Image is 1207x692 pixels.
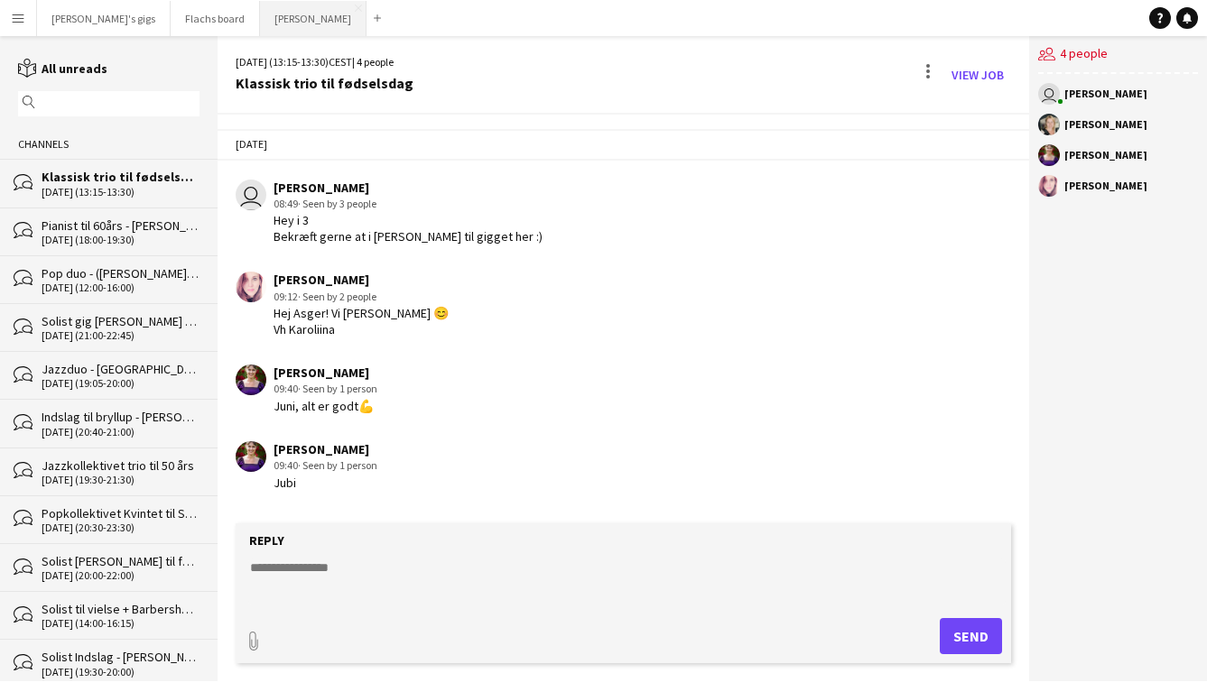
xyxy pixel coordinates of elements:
[42,474,200,486] div: [DATE] (19:30-21:30)
[42,186,200,198] div: [DATE] (13:15-13:30)
[236,75,413,91] div: Klassisk trio til fødselsdag
[42,569,200,582] div: [DATE] (20:00-22:00)
[260,1,367,36] button: [PERSON_NAME]
[274,475,377,491] div: Jubi
[42,601,200,617] div: Solist til vielse + Barbershop kor til reception
[298,290,376,303] span: · Seen by 2 people
[42,649,200,665] div: Solist Indslag - [PERSON_NAME]
[42,217,200,234] div: Pianist til 60års - [PERSON_NAME]
[1064,88,1147,99] div: [PERSON_NAME]
[42,457,200,474] div: Jazzkollektivet trio til 50 års
[1038,36,1198,74] div: 4 people
[42,361,200,377] div: Jazzduo - [GEOGRAPHIC_DATA]
[274,441,377,457] div: [PERSON_NAME]
[944,60,1011,89] a: View Job
[249,532,284,549] label: Reply
[42,281,200,294] div: [DATE] (12:00-16:00)
[42,666,200,678] div: [DATE] (19:30-20:00)
[171,1,260,36] button: Flachs board
[42,521,200,534] div: [DATE] (20:30-23:30)
[42,409,200,425] div: Indslag til bryllup - [PERSON_NAME]
[940,618,1002,654] button: Send
[298,382,377,395] span: · Seen by 1 person
[1064,119,1147,130] div: [PERSON_NAME]
[329,55,352,69] span: CEST
[274,381,377,397] div: 09:40
[274,457,377,474] div: 09:40
[42,169,200,185] div: Klassisk trio til fødselsdag
[274,272,449,288] div: [PERSON_NAME]
[1064,150,1147,161] div: [PERSON_NAME]
[274,212,543,245] div: Hey i 3 Bekræft gerne at i [PERSON_NAME] til gigget her :)
[42,426,200,438] div: [DATE] (20:40-21:00)
[42,377,200,390] div: [DATE] (19:05-20:00)
[274,180,543,196] div: [PERSON_NAME]
[18,60,107,77] a: All unreads
[274,196,543,212] div: 08:49
[274,289,449,305] div: 09:12
[42,234,200,246] div: [DATE] (18:00-19:30)
[298,197,376,210] span: · Seen by 3 people
[42,553,200,569] div: Solist [PERSON_NAME] til fødselsdag
[274,305,449,337] div: Hej Asger! Vi [PERSON_NAME] 😊 Vh Karoliina
[37,1,171,36] button: [PERSON_NAME]'s gigs
[218,129,1029,160] div: [DATE]
[42,313,200,329] div: Solist gig [PERSON_NAME] til Guldbryllup
[236,54,413,70] div: [DATE] (13:15-13:30) | 4 people
[274,364,377,381] div: [PERSON_NAME]
[42,617,200,630] div: [DATE] (14:00-16:15)
[42,329,200,342] div: [DATE] (21:00-22:45)
[298,458,377,472] span: · Seen by 1 person
[42,265,200,281] div: Pop duo - ([PERSON_NAME] sidste bekræftelse)
[274,398,377,414] div: Juni, alt er godt💪
[1064,180,1147,191] div: [PERSON_NAME]
[42,505,200,521] div: Popkollektivet Kvintet til Sølvbryllup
